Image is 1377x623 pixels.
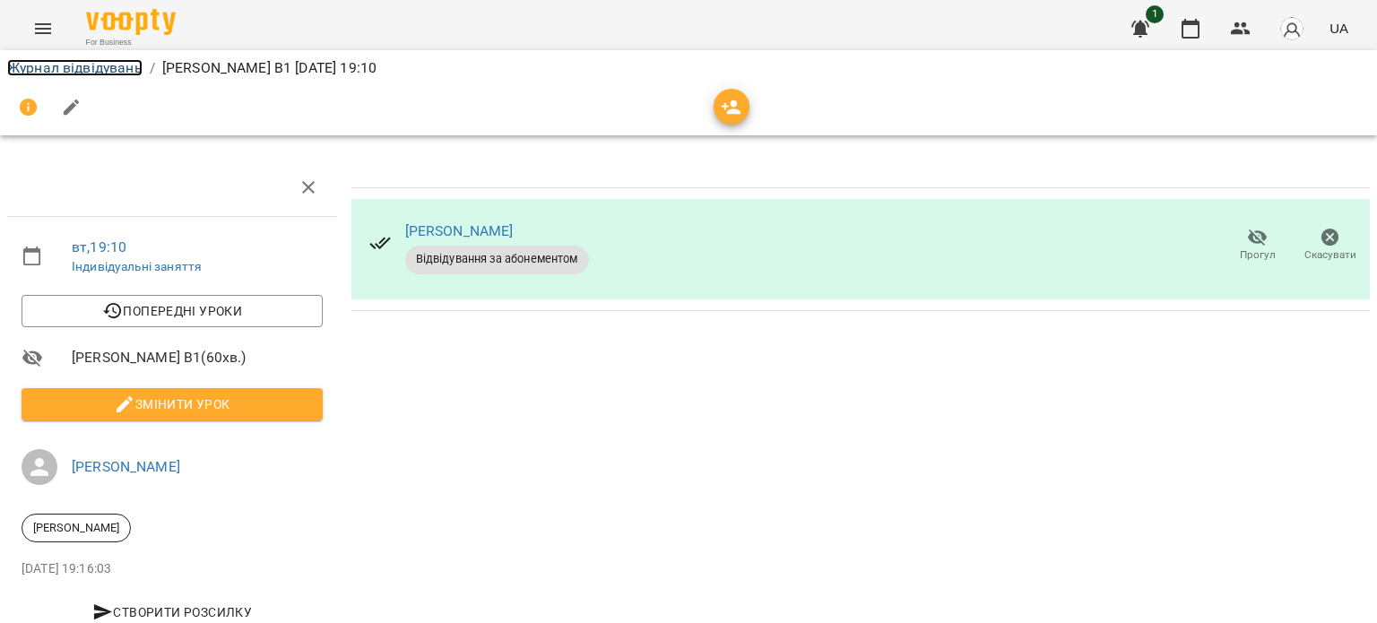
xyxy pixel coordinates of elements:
[1304,247,1356,263] span: Скасувати
[86,9,176,35] img: Voopty Logo
[72,238,126,255] a: вт , 19:10
[72,259,202,273] a: Індивідуальні заняття
[1279,16,1304,41] img: avatar_s.png
[22,514,131,542] div: [PERSON_NAME]
[1221,221,1294,271] button: Прогул
[22,295,323,327] button: Попередні уроки
[7,59,143,76] a: Журнал відвідувань
[1294,221,1366,271] button: Скасувати
[22,560,323,578] p: [DATE] 19:16:03
[1329,19,1348,38] span: UA
[22,388,323,420] button: Змінити урок
[1240,247,1276,263] span: Прогул
[22,7,65,50] button: Menu
[29,601,316,623] span: Створити розсилку
[1322,12,1355,45] button: UA
[36,394,308,415] span: Змінити урок
[1146,5,1164,23] span: 1
[22,520,130,536] span: [PERSON_NAME]
[72,458,180,475] a: [PERSON_NAME]
[86,37,176,48] span: For Business
[36,300,308,322] span: Попередні уроки
[72,347,323,368] span: [PERSON_NAME] В1 ( 60 хв. )
[7,57,1370,79] nav: breadcrumb
[405,222,514,239] a: [PERSON_NAME]
[150,57,155,79] li: /
[405,251,589,267] span: Відвідування за абонементом
[162,57,377,79] p: [PERSON_NAME] В1 [DATE] 19:10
